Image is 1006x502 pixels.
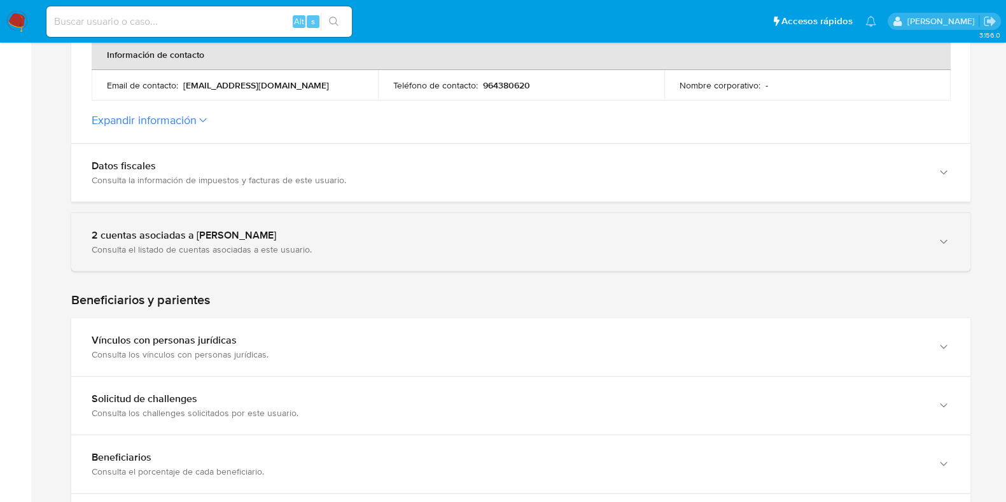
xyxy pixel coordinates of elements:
[311,15,315,27] span: s
[781,15,853,28] span: Accesos rápidos
[979,30,1000,40] span: 3.156.0
[983,15,996,28] a: Salir
[321,13,347,31] button: search-icon
[865,16,876,27] a: Notificaciones
[294,15,304,27] span: Alt
[46,13,352,30] input: Buscar usuario o caso...
[907,15,979,27] p: camilafernanda.paredessaldano@mercadolibre.cl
